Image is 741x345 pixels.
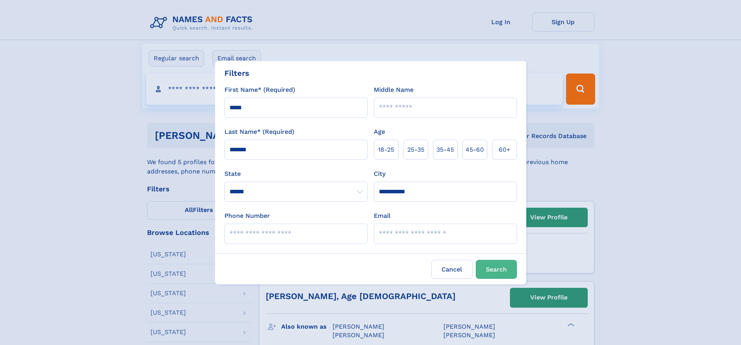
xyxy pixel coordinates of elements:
button: Search [476,260,517,279]
label: Age [374,127,385,137]
span: 35‑45 [436,145,454,154]
label: City [374,169,385,179]
label: Cancel [431,260,473,279]
span: 25‑35 [407,145,424,154]
span: 18‑25 [378,145,394,154]
label: First Name* (Required) [224,85,295,95]
div: Filters [224,67,249,79]
label: Last Name* (Required) [224,127,294,137]
label: State [224,169,368,179]
label: Email [374,211,391,221]
label: Middle Name [374,85,413,95]
span: 60+ [499,145,510,154]
span: 45‑60 [466,145,484,154]
label: Phone Number [224,211,270,221]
